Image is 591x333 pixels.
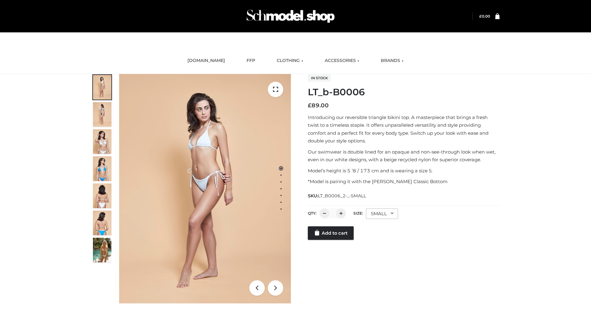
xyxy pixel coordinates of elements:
a: [DOMAIN_NAME] [183,54,230,68]
img: ArielClassicBikiniTop_CloudNine_AzureSky_OW114ECO_7-scaled.jpg [93,183,111,208]
bdi: 89.00 [308,102,329,109]
span: £ [479,14,482,18]
img: ArielClassicBikiniTop_CloudNine_AzureSky_OW114ECO_3-scaled.jpg [93,129,111,154]
img: ArielClassicBikiniTop_CloudNine_AzureSky_OW114ECO_2-scaled.jpg [93,102,111,127]
a: BRANDS [376,54,408,68]
span: In stock [308,74,331,82]
img: ArielClassicBikiniTop_CloudNine_AzureSky_OW114ECO_1 [119,74,291,303]
p: Introducing our reversible triangle bikini top. A masterpiece that brings a fresh twist to a time... [308,113,500,145]
img: Arieltop_CloudNine_AzureSky2.jpg [93,238,111,262]
img: ArielClassicBikiniTop_CloudNine_AzureSky_OW114ECO_8-scaled.jpg [93,211,111,235]
a: £0.00 [479,14,490,18]
span: SKU: [308,192,367,199]
p: Model’s height is 5 ‘8 / 173 cm and is wearing a size S. [308,167,500,175]
span: £ [308,102,312,109]
div: SMALL [366,208,398,219]
img: ArielClassicBikiniTop_CloudNine_AzureSky_OW114ECO_4-scaled.jpg [93,156,111,181]
p: Our swimwear is double lined for an opaque and non-see-through look when wet, even in our white d... [308,148,500,164]
a: CLOTHING [272,54,308,68]
label: Size: [353,211,363,216]
label: QTY: [308,211,316,216]
p: *Model is pairing it with the [PERSON_NAME] Classic Bottom [308,178,500,186]
img: ArielClassicBikiniTop_CloudNine_AzureSky_OW114ECO_1-scaled.jpg [93,75,111,100]
a: FFP [242,54,260,68]
h1: LT_b-B0006 [308,87,500,98]
span: LT_B0006_2-_-SMALL [318,193,366,199]
img: Schmodel Admin 964 [244,4,337,28]
a: Add to cart [308,226,354,240]
bdi: 0.00 [479,14,490,18]
a: ACCESSORIES [320,54,364,68]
